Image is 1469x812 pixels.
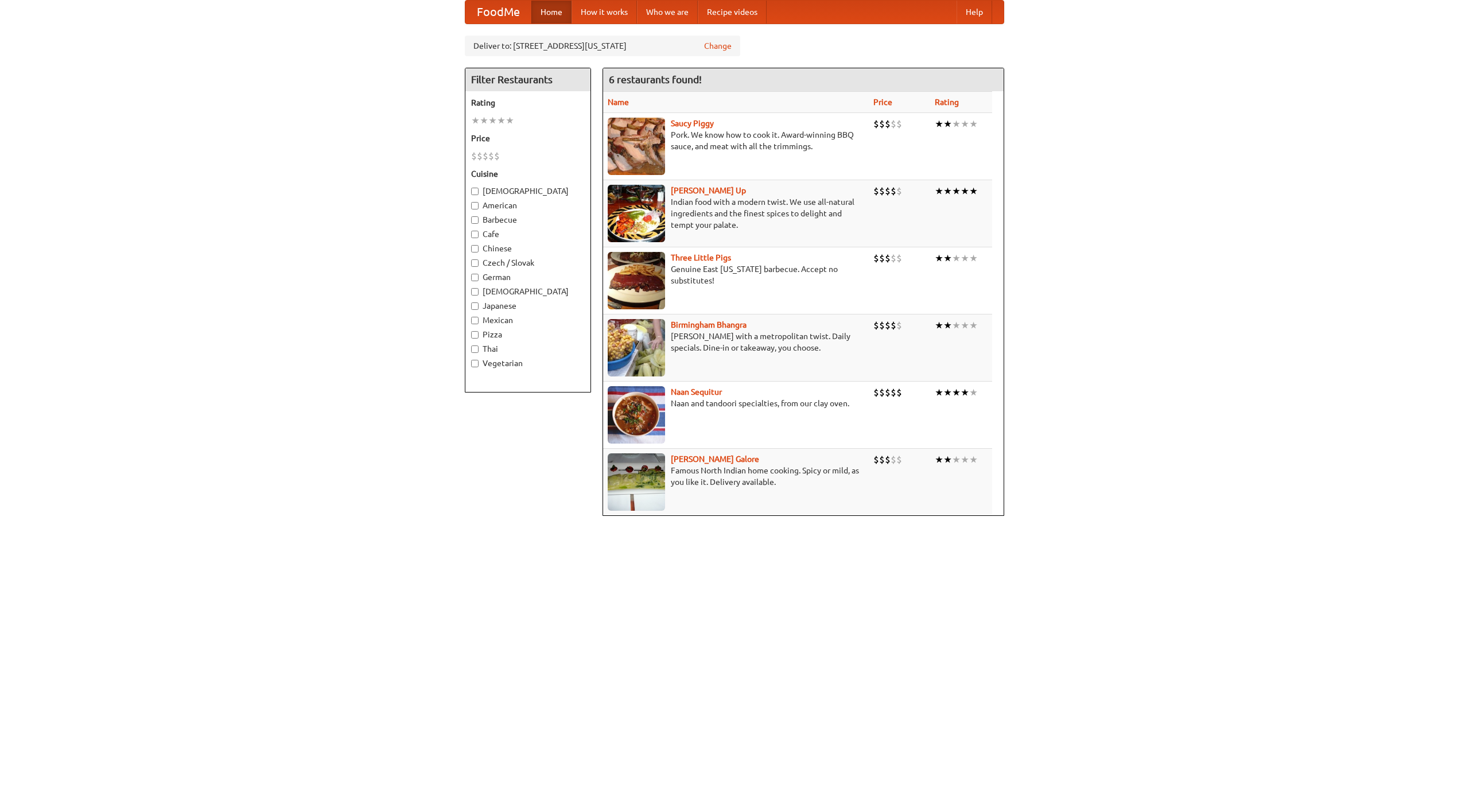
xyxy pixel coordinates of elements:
[477,150,483,162] li: $
[704,40,732,52] a: Change
[483,150,488,162] li: $
[935,118,943,130] li: ★
[873,98,892,107] a: Price
[891,386,896,399] li: $
[671,119,714,128] a: Saucy Piggy
[879,185,885,197] li: $
[471,245,479,252] input: Chinese
[935,386,943,399] li: ★
[471,314,585,326] label: Mexican
[608,453,665,511] img: currygalore.jpg
[961,252,969,265] li: ★
[471,331,479,339] input: Pizza
[471,168,585,180] h5: Cuisine
[969,185,978,197] li: ★
[471,329,585,340] label: Pizza
[471,202,479,209] input: American
[896,453,902,466] li: $
[879,386,885,399] li: $
[494,150,500,162] li: $
[471,302,479,310] input: Japanese
[952,185,961,197] li: ★
[891,453,896,466] li: $
[471,271,585,283] label: German
[465,1,531,24] a: FoodMe
[608,465,864,488] p: Famous North Indian home cooking. Spicy or mild, as you like it. Delivery available.
[608,252,665,309] img: littlepigs.jpg
[961,185,969,197] li: ★
[969,118,978,130] li: ★
[961,453,969,466] li: ★
[873,118,879,130] li: $
[873,453,879,466] li: $
[471,317,479,324] input: Mexican
[943,118,952,130] li: ★
[943,453,952,466] li: ★
[471,343,585,355] label: Thai
[471,228,585,240] label: Cafe
[935,252,943,265] li: ★
[471,274,479,281] input: German
[671,320,747,329] a: Birmingham Bhangra
[471,216,479,224] input: Barbecue
[885,386,891,399] li: $
[885,252,891,265] li: $
[671,387,722,397] a: Naan Sequitur
[471,214,585,226] label: Barbecue
[608,129,864,152] p: Pork. We know how to cook it. Award-winning BBQ sauce, and meat with all the trimmings.
[952,386,961,399] li: ★
[671,454,759,464] a: [PERSON_NAME] Galore
[608,398,864,409] p: Naan and tandoori specialties, from our clay oven.
[471,133,585,144] h5: Price
[465,68,590,91] h4: Filter Restaurants
[608,98,629,107] a: Name
[943,386,952,399] li: ★
[471,114,480,127] li: ★
[969,319,978,332] li: ★
[698,1,767,24] a: Recipe videos
[896,386,902,399] li: $
[935,185,943,197] li: ★
[943,185,952,197] li: ★
[935,453,943,466] li: ★
[873,319,879,332] li: $
[891,252,896,265] li: $
[608,263,864,286] p: Genuine East [US_STATE] barbecue. Accept no substitutes!
[608,118,665,175] img: saucy.jpg
[488,114,497,127] li: ★
[885,453,891,466] li: $
[873,185,879,197] li: $
[896,185,902,197] li: $
[896,118,902,130] li: $
[471,358,585,369] label: Vegetarian
[471,345,479,353] input: Thai
[969,252,978,265] li: ★
[471,150,477,162] li: $
[671,253,731,262] a: Three Little Pigs
[961,386,969,399] li: ★
[885,185,891,197] li: $
[471,231,479,238] input: Cafe
[471,286,585,297] label: [DEMOGRAPHIC_DATA]
[471,259,479,267] input: Czech / Slovak
[891,118,896,130] li: $
[969,453,978,466] li: ★
[935,98,959,107] a: Rating
[471,97,585,108] h5: Rating
[891,185,896,197] li: $
[873,252,879,265] li: $
[935,319,943,332] li: ★
[471,185,585,197] label: [DEMOGRAPHIC_DATA]
[465,36,740,56] div: Deliver to: [STREET_ADDRESS][US_STATE]
[879,319,885,332] li: $
[896,252,902,265] li: $
[943,319,952,332] li: ★
[637,1,698,24] a: Who we are
[671,186,746,195] a: [PERSON_NAME] Up
[943,252,952,265] li: ★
